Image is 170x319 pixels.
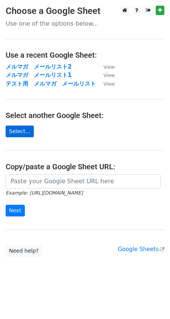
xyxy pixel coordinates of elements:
[6,111,164,120] h4: Select another Google Sheet:
[103,64,115,70] small: View
[6,162,164,171] h4: Copy/paste a Google Sheet URL:
[96,80,115,87] a: View
[6,72,71,78] a: メルマガ メールリスト1
[6,205,25,216] input: Next
[96,63,115,70] a: View
[6,6,164,17] h3: Choose a Google Sheet
[6,174,161,189] input: Paste your Google Sheet URL here
[132,283,170,319] iframe: Chat Widget
[6,20,164,28] p: Use one of the options below...
[103,81,115,87] small: View
[6,126,34,137] a: Select...
[6,80,96,87] a: テスト用 メルマガ メールリスト
[6,51,164,60] h4: Use a recent Google Sheet:
[6,190,83,196] small: Example: [URL][DOMAIN_NAME]
[118,246,164,253] a: Google Sheets
[6,63,71,70] a: メルマガ メールリスト2
[6,245,42,257] a: Need help?
[96,72,115,78] a: View
[103,72,115,78] small: View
